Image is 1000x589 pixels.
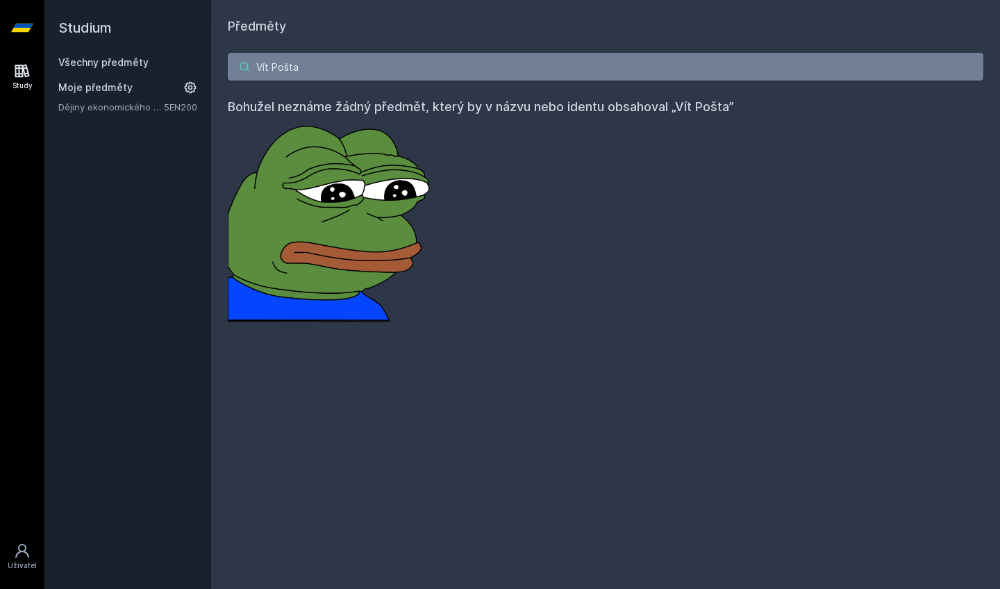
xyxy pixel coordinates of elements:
h4: Bohužel neznáme žádný předmět, který by v názvu nebo identu obsahoval „Vít Pošta” [228,97,983,117]
a: Uživatel [3,536,42,578]
a: Dějiny ekonomického myšlení [58,100,164,114]
a: Všechny předměty [58,56,149,68]
span: Moje předměty [58,81,133,94]
a: Study [3,56,42,98]
img: error_picture.png [228,117,436,322]
h1: Předměty [228,17,983,36]
div: Study [12,81,33,91]
input: Název nebo ident předmětu… [228,53,983,81]
a: 5EN200 [164,101,197,113]
div: Uživatel [8,561,37,571]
